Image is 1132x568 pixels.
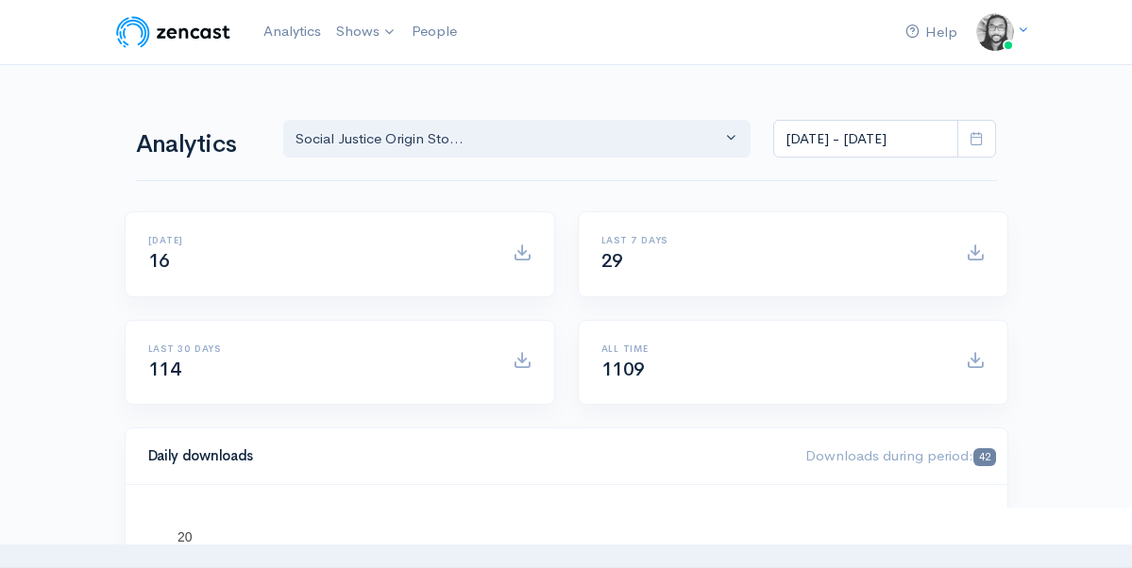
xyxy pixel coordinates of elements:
iframe: gist-messenger-bubble-iframe [1068,504,1113,549]
h6: Last 7 days [601,235,943,245]
span: 16 [148,249,170,273]
a: Analytics [256,11,329,52]
button: Social Justice Origin Sto... [283,120,752,159]
h6: [DATE] [148,235,490,245]
a: Shows [329,11,404,53]
text: 20 [177,530,193,545]
input: analytics date range selector [773,120,958,159]
span: 114 [148,358,181,381]
a: People [404,11,465,52]
span: 1109 [601,358,645,381]
h6: All time [601,343,943,354]
img: ... [976,13,1014,51]
h6: Last 30 days [148,343,490,354]
h4: Daily downloads [148,448,784,464]
span: 29 [601,249,623,273]
span: Downloads during period: [805,446,995,464]
div: Social Justice Origin Sto... [296,128,722,150]
span: 42 [973,448,995,466]
h1: Analytics [136,131,261,159]
img: ZenCast Logo [113,13,233,51]
a: Help [898,12,965,53]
